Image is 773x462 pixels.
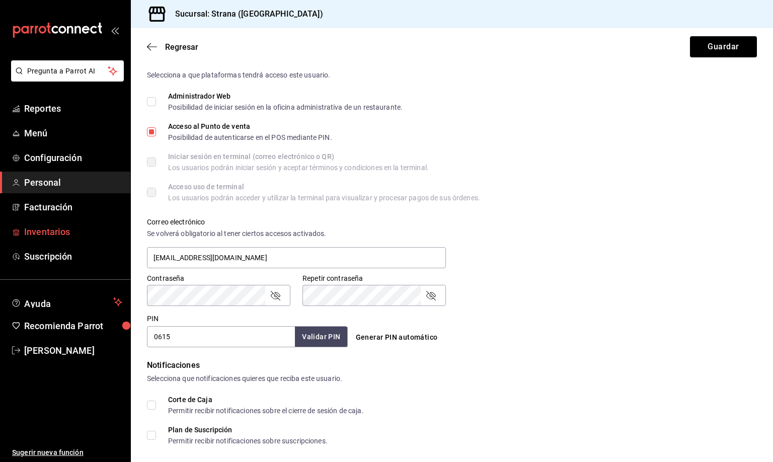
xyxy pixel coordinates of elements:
div: Posibilidad de autenticarse en el POS mediante PIN. [168,134,332,141]
div: Los usuarios podrán iniciar sesión y aceptar términos y condiciones en la terminal. [168,164,429,171]
label: Correo electrónico [147,218,446,225]
button: Guardar [690,36,757,57]
button: Validar PIN [295,327,347,347]
div: Permitir recibir notificaciones sobre suscripciones. [168,437,328,444]
div: Acceso uso de terminal [168,183,480,190]
div: Selecciona que notificaciones quieres que reciba este usuario. [147,373,757,384]
input: 3 a 6 dígitos [147,326,295,347]
button: passwordField [269,289,281,301]
div: Los usuarios podrán acceder y utilizar la terminal para visualizar y procesar pagos de sus órdenes. [168,194,480,201]
span: Menú [24,126,122,140]
div: Notificaciones [147,359,757,371]
div: Administrador Web [168,93,403,100]
span: Facturación [24,200,122,214]
span: Suscripción [24,250,122,263]
button: Pregunta a Parrot AI [11,60,124,82]
div: Selecciona a que plataformas tendrá acceso este usuario. [147,70,757,81]
span: [PERSON_NAME] [24,344,122,357]
span: Recomienda Parrot [24,319,122,333]
span: Reportes [24,102,122,115]
h3: Sucursal: Strana ([GEOGRAPHIC_DATA]) [167,8,323,20]
label: PIN [147,315,159,322]
span: Configuración [24,151,122,165]
button: Generar PIN automático [352,328,442,347]
div: Permitir recibir notificaciones sobre el cierre de sesión de caja. [168,407,364,414]
div: Se volverá obligatorio al tener ciertos accesos activados. [147,228,446,239]
span: Sugerir nueva función [12,447,122,458]
div: Plan de Suscripción [168,426,328,433]
a: Pregunta a Parrot AI [7,73,124,84]
span: Inventarios [24,225,122,239]
span: Regresar [165,42,198,52]
label: Repetir contraseña [302,275,446,282]
button: open_drawer_menu [111,26,119,34]
span: Ayuda [24,296,109,308]
div: Posibilidad de iniciar sesión en la oficina administrativa de un restaurante. [168,104,403,111]
button: Regresar [147,42,198,52]
div: Acceso al Punto de venta [168,123,332,130]
label: Contraseña [147,275,290,282]
button: passwordField [425,289,437,301]
span: Pregunta a Parrot AI [27,66,108,76]
div: Iniciar sesión en terminal (correo electrónico o QR) [168,153,429,160]
span: Personal [24,176,122,189]
div: Corte de Caja [168,396,364,403]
